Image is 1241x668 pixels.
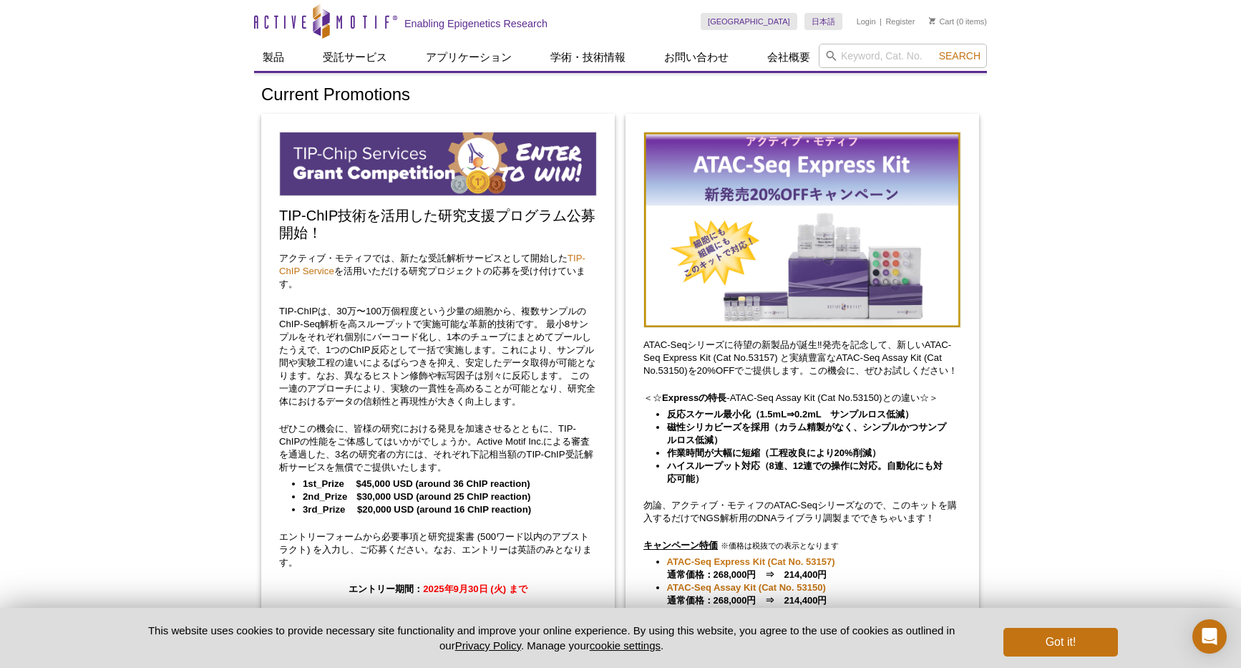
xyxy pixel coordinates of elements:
[417,44,520,71] a: アプリケーション
[701,13,797,30] a: [GEOGRAPHIC_DATA]
[885,16,915,26] a: Register
[935,49,985,62] button: Search
[759,44,819,71] a: 会社概要
[314,44,396,71] a: 受託サービス
[667,556,835,580] strong: 通常価格：268,000円 ⇒ 214,400円
[279,305,597,408] p: TIP-ChIPは、30万〜100万個程度という少量の細胞から、複数サンプルのChIP-Seq解析を高スループットで実施可能な革新的技術です。 最小8サンプルをそれぞれ個別にバーコード化し、1本...
[590,639,661,652] button: cookie settings
[349,584,527,594] strong: エントリー期間：
[667,460,943,484] strong: ハイスループット対応（8連、12連での操作に対応。自動化にも対応可能）
[667,447,881,458] strong: 作業時間が大幅に短縮（工程改良により20%削減）
[667,556,835,568] a: ATAC-Seq Express Kit (Cat No. 53157)
[1192,619,1227,654] div: Open Intercom Messenger
[643,499,961,525] p: 勿論、アクティブ・モティフのATAC-Seqシリーズなので、このキットを購入するだけでNGS解析用のDNAライブラリ調製までできちゃいます！
[279,422,597,474] p: ぜひこの機会に、皆様の研究における発見を加速させるとともに、TIP-ChIPの性能をご体感してはいかがでしょうか。Active Motif Inc.による審査を通過した、3名の研究者の方には、そ...
[667,582,827,606] strong: 通常価格：268,000円 ⇒ 214,400円
[929,17,935,24] img: Your Cart
[857,16,876,26] a: Login
[279,252,597,291] p: アクティブ・モティフでは、新たな受託解析サービスとして開始した を活用いただける研究プロジェクトの応募を受け付けています。
[303,504,531,515] strong: 3rd_Prize $20,000 USD (around 16 ChIP reaction)
[542,44,634,71] a: 学術・技術情報
[123,623,980,653] p: This website uses cookies to provide necessary site functionality and improve your online experie...
[261,85,980,106] h1: Current Promotions
[254,44,293,71] a: 製品
[643,132,961,328] img: Save on ATAC-Seq Kits
[667,422,946,445] strong: 磁性シリカビーズを採用（カラム精製がなく、シンプルかつサンプルロス低減）
[303,478,530,489] strong: 1st_Prize $45,000 USD (around 36 ChIP reaction)
[643,540,718,551] u: キャンペーン特価
[643,392,961,405] p: ＜☆ -ATAC-Seq Assay Kit (Cat No.53150)との違い☆＞
[929,13,987,30] li: (0 items)
[423,584,527,594] span: 2025年9月30日 (火) まで
[667,409,915,420] strong: 反応スケール最小化（1.5mL⇒0.2mL サンプルロス低減）
[279,207,597,241] h2: TIP-ChIP技術を活用した研究支援プログラム公募開始！
[1003,628,1118,657] button: Got it!
[455,639,521,652] a: Privacy Policy
[667,581,826,594] a: ATAC-Seq Assay Kit (Cat No. 53150)
[929,16,954,26] a: Cart
[656,44,737,71] a: お問い合わせ
[404,17,547,30] h2: Enabling Epigenetics Research
[662,392,726,403] strong: Expressの特長
[721,541,839,550] span: ※価格は税抜での表示となります
[279,132,597,196] img: TIP-ChIP Service Grant Competition
[819,44,987,68] input: Keyword, Cat. No.
[643,339,961,377] p: ATAC-Seqシリーズに待望の新製品が誕生‼発売を記念して、新しいATAC-Seq Express Kit (Cat No.53157) と実績豊富なATAC-Seq Assay Kit (C...
[939,50,980,62] span: Search
[804,13,842,30] a: 日本語
[303,491,530,502] strong: 2nd_Prize $30,000 USD (around 25 ChIP reaction)
[880,13,882,30] li: |
[279,531,597,569] p: エントリーフォームから必要事項と研究提案書 (500ワード以内のアブストラクト) を入力し、ご応募ください。なお、エントリーは英語のみとなります。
